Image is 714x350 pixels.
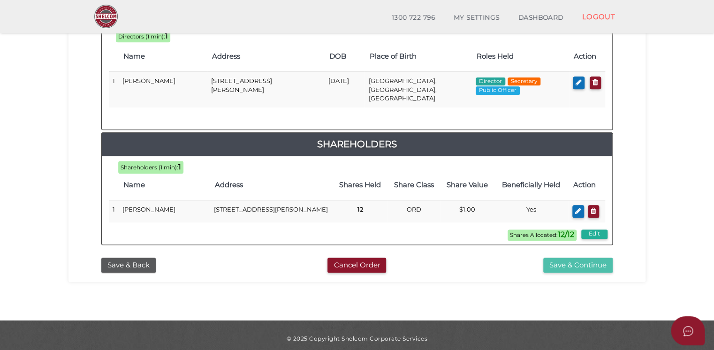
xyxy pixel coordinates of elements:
[215,181,328,189] h4: Address
[102,137,612,152] a: Shareholders
[121,164,178,171] span: Shareholders (1 min):
[119,72,207,107] td: [PERSON_NAME]
[123,53,203,61] h4: Name
[494,200,569,222] td: Yes
[207,72,325,107] td: [STREET_ADDRESS][PERSON_NAME]
[329,53,360,61] h4: DOB
[369,53,467,61] h4: Place of Birth
[165,31,168,40] b: 1
[118,33,165,40] span: Directors (1 min):
[212,53,320,61] h4: Address
[441,200,494,222] td: $1.00
[119,200,210,222] td: [PERSON_NAME]
[365,72,472,107] td: [GEOGRAPHIC_DATA], [GEOGRAPHIC_DATA], [GEOGRAPHIC_DATA]
[357,205,363,213] b: 12
[444,8,509,27] a: MY SETTINGS
[558,230,574,239] b: 12/12
[327,258,386,273] button: Cancel Order
[76,335,638,342] div: © 2025 Copyright Shelcom Corporate Services
[671,316,705,345] button: Open asap
[476,77,505,86] span: Director
[572,7,624,26] a: LOGOUT
[210,200,333,222] td: [STREET_ADDRESS][PERSON_NAME]
[508,229,577,241] span: Shares Allocated:
[387,200,441,222] td: ORD
[382,8,444,27] a: 1300 722 796
[477,53,564,61] h4: Roles Held
[109,72,119,107] td: 1
[508,77,540,86] span: Secretary
[581,229,608,239] button: Edit
[573,181,600,189] h4: Action
[499,181,564,189] h4: Beneficially Held
[445,181,489,189] h4: Share Value
[178,162,181,171] b: 1
[123,181,205,189] h4: Name
[392,181,436,189] h4: Share Class
[476,86,520,95] span: Public Officer
[543,258,613,273] button: Save & Continue
[337,181,383,189] h4: Shares Held
[574,53,600,61] h4: Action
[325,72,365,107] td: [DATE]
[101,258,156,273] button: Save & Back
[109,200,119,222] td: 1
[509,8,573,27] a: DASHBOARD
